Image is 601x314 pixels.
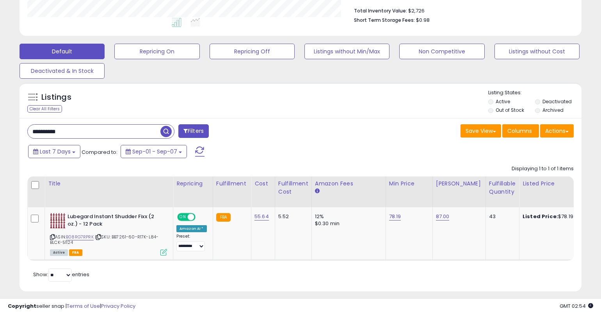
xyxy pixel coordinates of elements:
small: Amazon Fees. [315,188,320,195]
button: Default [20,44,105,59]
div: Cost [254,180,272,188]
a: 87.00 [436,213,450,221]
span: | SKU: BB7261-60-R17K-L84-BLCK-51124 [50,234,158,245]
div: Fulfillment Cost [278,180,308,196]
button: Sep-01 - Sep-07 [121,145,187,158]
a: B08RG7RPRK [66,234,94,240]
span: Show: entries [33,271,89,278]
div: Fulfillable Quantity [489,180,516,196]
button: Deactivated & In Stock [20,63,105,79]
div: [PERSON_NAME] [436,180,482,188]
label: Deactivated [542,98,572,105]
div: $78.19 [523,213,587,220]
small: FBA [216,213,231,222]
div: 43 [489,213,513,220]
span: 2025-09-15 02:54 GMT [560,302,593,310]
div: 12% [315,213,380,220]
b: Lubegard Instant Shudder Fixx (2 oz.) - 12 Pack [68,213,162,229]
span: OFF [194,214,207,221]
strong: Copyright [8,302,36,310]
span: Sep-01 - Sep-07 [132,148,177,155]
button: Non Competitive [399,44,484,59]
b: Total Inventory Value: [354,7,407,14]
div: Amazon Fees [315,180,382,188]
button: Listings without Min/Max [304,44,389,59]
span: All listings currently available for purchase on Amazon [50,249,68,256]
label: Active [496,98,510,105]
div: 5.52 [278,213,306,220]
img: 512Ecn2sMbL._SL40_.jpg [50,213,66,228]
h5: Listings [41,92,71,103]
span: Columns [507,127,532,135]
a: Terms of Use [67,302,100,310]
span: Compared to: [82,148,117,156]
span: ON [178,214,188,221]
button: Filters [178,124,209,138]
span: $0.98 [416,16,430,24]
button: Repricing Off [210,44,295,59]
div: seller snap | | [8,303,135,310]
div: $0.30 min [315,220,380,227]
div: Amazon AI * [176,225,207,232]
div: Clear All Filters [27,105,62,113]
div: Fulfillment [216,180,248,188]
a: 78.19 [389,213,401,221]
li: $2,726 [354,5,568,15]
button: Listings without Cost [494,44,580,59]
b: Listed Price: [523,213,558,220]
label: Archived [542,107,564,113]
a: Privacy Policy [101,302,135,310]
div: Title [48,180,170,188]
b: Short Term Storage Fees: [354,17,415,23]
button: Repricing On [114,44,199,59]
button: Actions [540,124,574,138]
button: Save View [461,124,501,138]
span: FBA [69,249,82,256]
div: Listed Price [523,180,590,188]
button: Last 7 Days [28,145,80,158]
div: Repricing [176,180,210,188]
div: Displaying 1 to 1 of 1 items [512,165,574,173]
span: Last 7 Days [40,148,71,155]
p: Listing States: [488,89,581,97]
label: Out of Stock [496,107,524,113]
div: Min Price [389,180,429,188]
div: ASIN: [50,213,167,255]
button: Columns [502,124,539,138]
div: Preset: [176,234,207,251]
a: 55.64 [254,213,269,221]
